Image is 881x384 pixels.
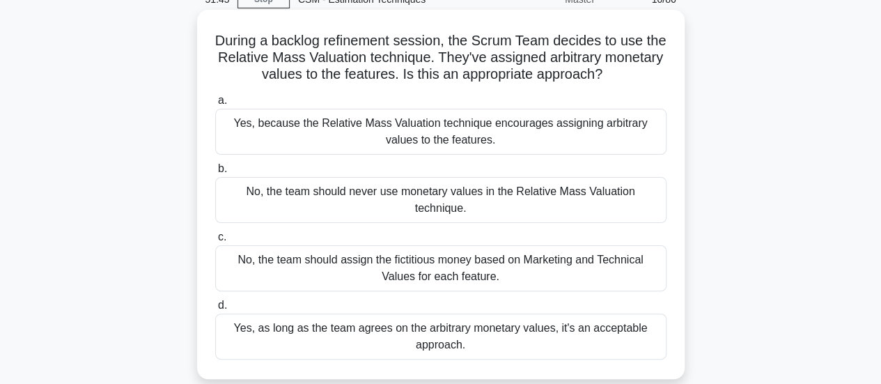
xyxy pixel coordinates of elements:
[215,177,666,223] div: No, the team should never use monetary values in the Relative Mass Valuation technique.
[215,245,666,291] div: No, the team should assign the fictitious money based on Marketing and Technical Values for each ...
[218,94,227,106] span: a.
[215,109,666,155] div: Yes, because the Relative Mass Valuation technique encourages assigning arbitrary values to the f...
[218,299,227,311] span: d.
[215,314,666,360] div: Yes, as long as the team agrees on the arbitrary monetary values, it's an acceptable approach.
[218,162,227,174] span: b.
[214,32,668,84] h5: During a backlog refinement session, the Scrum Team decides to use the Relative Mass Valuation te...
[218,231,226,243] span: c.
